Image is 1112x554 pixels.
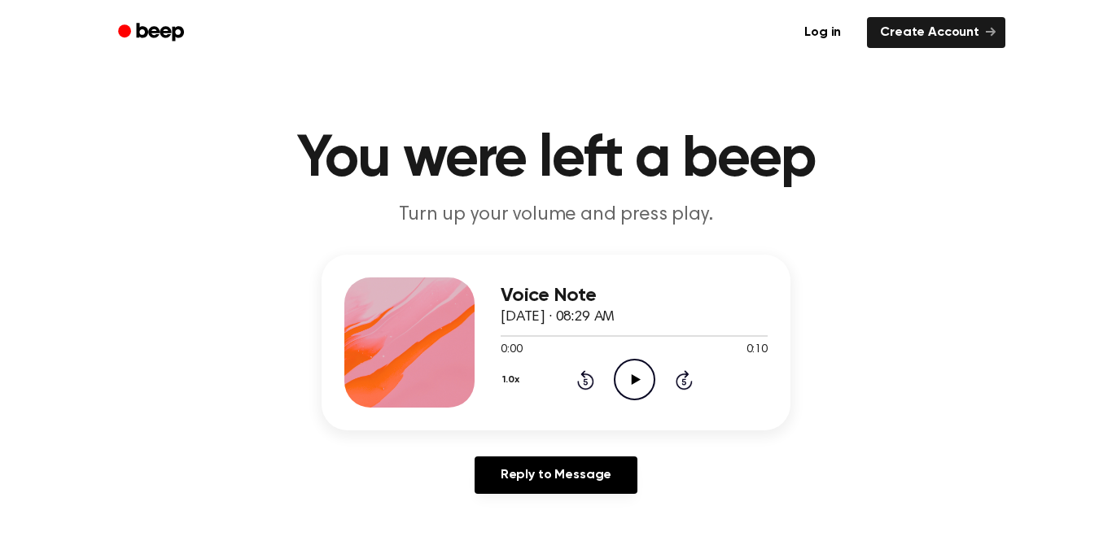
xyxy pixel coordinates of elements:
a: Create Account [867,17,1005,48]
a: Log in [788,14,857,51]
h3: Voice Note [501,285,768,307]
button: 1.0x [501,366,525,394]
a: Reply to Message [475,456,637,494]
span: 0:00 [501,342,522,359]
span: 0:10 [746,342,768,359]
span: [DATE] · 08:29 AM [501,310,615,325]
a: Beep [107,17,199,49]
h1: You were left a beep [139,130,973,189]
p: Turn up your volume and press play. [243,202,869,229]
